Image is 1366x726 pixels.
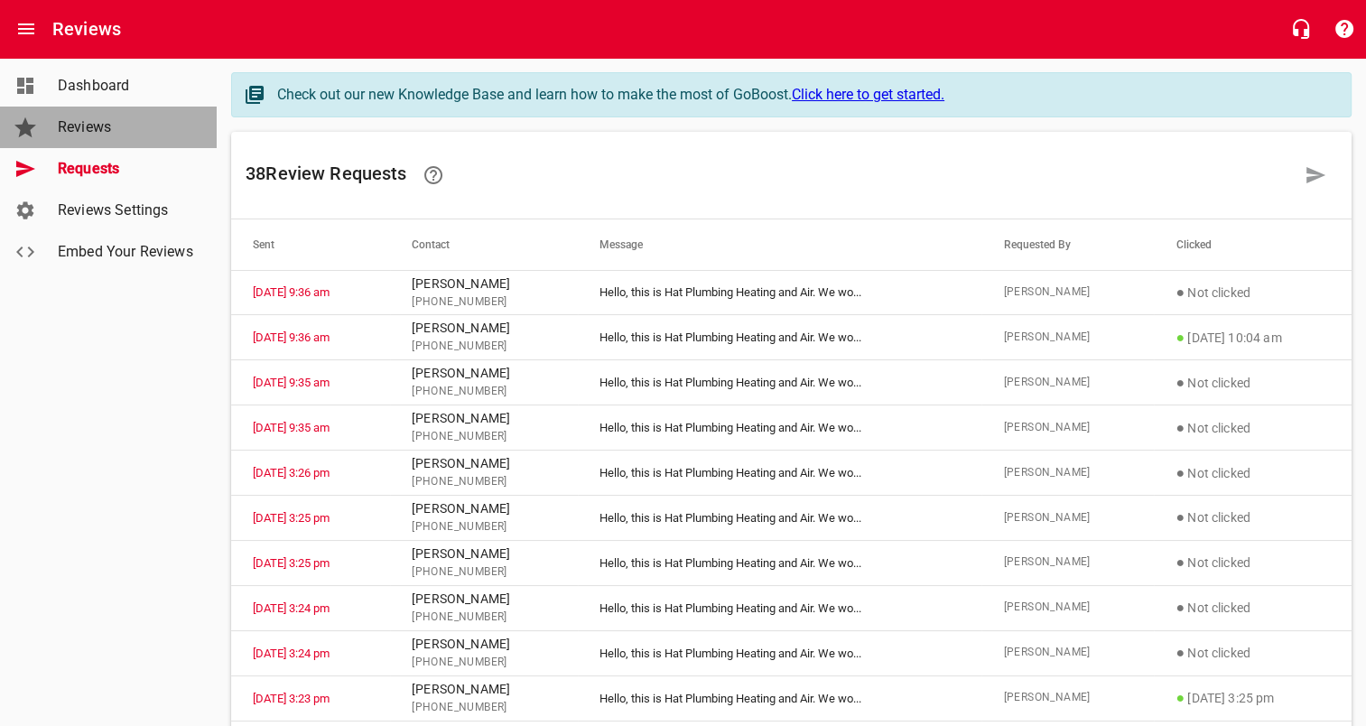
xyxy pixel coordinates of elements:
a: [DATE] 9:36 am [253,285,330,299]
p: [PERSON_NAME] [412,409,556,428]
span: [PHONE_NUMBER] [412,563,556,582]
td: Hello, this is Hat Plumbing Heating and Air. We wo ... [578,540,982,585]
td: Hello, this is Hat Plumbing Heating and Air. We wo ... [578,360,982,405]
p: Not clicked [1176,642,1330,664]
th: Clicked [1154,219,1352,270]
td: Hello, this is Hat Plumbing Heating and Air. We wo ... [578,270,982,315]
span: ● [1176,464,1185,481]
span: [PHONE_NUMBER] [412,518,556,536]
span: Reviews Settings [58,200,195,221]
span: ● [1176,644,1185,661]
span: ● [1176,329,1185,346]
span: [PERSON_NAME] [1003,599,1132,617]
p: [PERSON_NAME] [412,364,556,383]
span: ● [1176,554,1185,571]
span: ● [1176,284,1185,301]
span: ● [1176,419,1185,436]
td: Hello, this is Hat Plumbing Heating and Air. We wo ... [578,405,982,451]
span: [PERSON_NAME] [1003,689,1132,707]
a: [DATE] 3:25 pm [253,556,330,570]
a: [DATE] 3:25 pm [253,511,330,525]
span: ● [1176,599,1185,616]
p: [DATE] 3:25 pm [1176,687,1330,709]
h6: 38 Review Request s [246,154,1294,197]
p: Not clicked [1176,417,1330,439]
th: Requested By [981,219,1154,270]
span: [PHONE_NUMBER] [412,473,556,491]
p: [PERSON_NAME] [412,680,556,699]
span: [PERSON_NAME] [1003,644,1132,662]
td: Hello, this is Hat Plumbing Heating and Air. We wo ... [578,315,982,360]
span: Embed Your Reviews [58,241,195,263]
a: [DATE] 3:23 pm [253,692,330,705]
span: [PERSON_NAME] [1003,374,1132,392]
span: Requests [58,158,195,180]
span: [PHONE_NUMBER] [412,699,556,717]
p: Not clicked [1176,372,1330,394]
th: Sent [231,219,390,270]
p: Not clicked [1176,552,1330,573]
p: Not clicked [1176,282,1330,303]
a: [DATE] 9:35 am [253,376,330,389]
span: [PHONE_NUMBER] [412,654,556,672]
th: Message [578,219,982,270]
span: [PERSON_NAME] [1003,419,1132,437]
span: [PERSON_NAME] [1003,509,1132,527]
button: Open drawer [5,7,48,51]
td: Hello, this is Hat Plumbing Heating and Air. We wo ... [578,585,982,630]
span: Reviews [58,116,195,138]
td: Hello, this is Hat Plumbing Heating and Air. We wo ... [578,451,982,496]
span: [PERSON_NAME] [1003,464,1132,482]
a: [DATE] 3:24 pm [253,647,330,660]
span: [PHONE_NUMBER] [412,338,556,356]
div: Check out our new Knowledge Base and learn how to make the most of GoBoost. [277,84,1333,106]
span: [PHONE_NUMBER] [412,428,556,446]
td: Hello, this is Hat Plumbing Heating and Air. We wo ... [578,496,982,541]
a: Click here to get started. [792,86,944,103]
p: [PERSON_NAME] [412,319,556,338]
p: Not clicked [1176,507,1330,528]
button: Support Portal [1323,7,1366,51]
p: [PERSON_NAME] [412,499,556,518]
a: Learn how requesting reviews can improve your online presence [412,154,455,197]
td: Hello, this is Hat Plumbing Heating and Air. We wo ... [578,630,982,675]
p: [PERSON_NAME] [412,275,556,293]
span: [PERSON_NAME] [1003,329,1132,347]
a: [DATE] 9:36 am [253,330,330,344]
span: [PHONE_NUMBER] [412,609,556,627]
a: [DATE] 3:24 pm [253,601,330,615]
a: [DATE] 9:35 am [253,421,330,434]
span: [PERSON_NAME] [1003,284,1132,302]
p: Not clicked [1176,597,1330,619]
span: Dashboard [58,75,195,97]
span: ● [1176,374,1185,391]
span: ● [1176,508,1185,526]
span: [PHONE_NUMBER] [412,383,556,401]
th: Contact [390,219,578,270]
h6: Reviews [52,14,121,43]
a: Request a review [1294,154,1337,197]
span: [PHONE_NUMBER] [412,293,556,312]
p: [DATE] 10:04 am [1176,327,1330,349]
p: [PERSON_NAME] [412,590,556,609]
span: [PERSON_NAME] [1003,554,1132,572]
a: [DATE] 3:26 pm [253,466,330,479]
button: Live Chat [1279,7,1323,51]
p: [PERSON_NAME] [412,454,556,473]
p: Not clicked [1176,462,1330,484]
td: Hello, this is Hat Plumbing Heating and Air. We wo ... [578,675,982,721]
p: [PERSON_NAME] [412,635,556,654]
p: [PERSON_NAME] [412,544,556,563]
span: ● [1176,689,1185,706]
